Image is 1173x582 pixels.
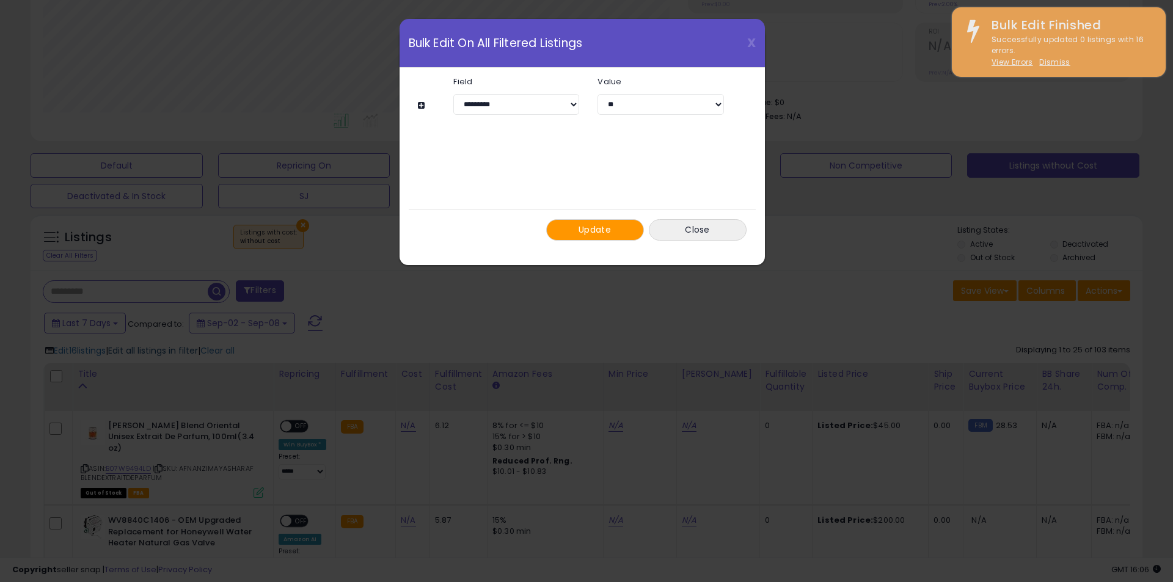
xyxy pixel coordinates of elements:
[409,37,583,49] span: Bulk Edit On All Filtered Listings
[982,34,1157,68] div: Successfully updated 0 listings with 16 errors.
[444,78,588,85] label: Field
[579,224,611,236] span: Update
[982,16,1157,34] div: Bulk Edit Finished
[747,34,756,51] span: X
[588,78,733,85] label: Value
[649,219,747,241] button: Close
[992,57,1033,67] a: View Errors
[1039,57,1070,67] u: Dismiss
